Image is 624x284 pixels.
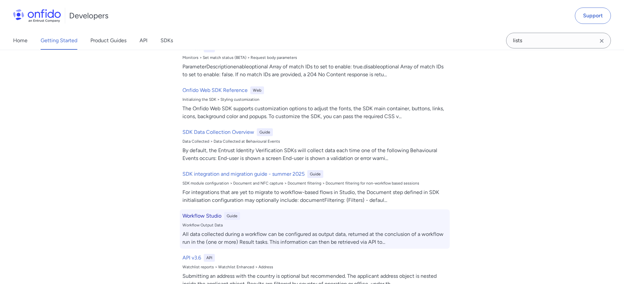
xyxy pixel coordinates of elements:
[180,84,450,123] a: Onfido Web SDK ReferenceWebInitializing the SDK > Styling customizationThe Onfido Web SDK support...
[182,97,447,102] div: Initializing the SDK > Styling customization
[182,147,447,162] div: By default, the Entrust Identity Verification SDKs will collect data each time one of the followi...
[182,212,221,220] h6: Workflow Studio
[506,33,611,48] input: Onfido search input field
[204,254,215,262] div: API
[161,31,173,50] a: SDKs
[224,212,240,220] div: Guide
[182,170,305,178] h6: SDK integration and migration guide - summer 2025
[182,86,248,94] h6: Onfido Web SDK Reference
[13,9,61,22] img: Onfido Logo
[180,168,450,207] a: SDK integration and migration guide - summer 2025GuideSDK module configuration > Document and NFC...
[182,139,447,144] div: Data Collected > Data Collected at Behavioural Events
[13,31,28,50] a: Home
[182,264,447,270] div: Watchlist reports > Watchlist Enhanced > Address
[182,254,201,262] h6: API v3.6
[257,128,273,136] div: Guide
[140,31,147,50] a: API
[90,31,126,50] a: Product Guides
[41,31,77,50] a: Getting Started
[182,188,447,204] div: For integrations that are yet to migrate to workflow-based flows in Studio, the Document step def...
[182,105,447,120] div: The Onfido Web SDK supports customization options to adjust the fonts, the SDK main container, bu...
[180,209,450,249] a: Workflow StudioGuideWorkflow Output DataAll data collected during a workflow can be configured as...
[180,42,450,81] a: API v3.6APIMonitors > Set match status (BETA) > Request body parametersParameterDescriptionenable...
[575,8,611,24] a: Support
[182,128,254,136] h6: SDK Data Collection Overview
[307,170,323,178] div: Guide
[182,63,447,79] div: ParameterDescriptionenableoptional Array of match IDs to set to enable: true.disableoptional Arra...
[182,230,447,246] div: All data collected during a workflow can be configured as output data, returned at the conclusion...
[598,37,606,45] svg: Clear search field button
[182,181,447,186] div: SDK module configuration > Document and NFC capture > Document filtering > Document filtering for...
[182,55,447,60] div: Monitors > Set match status (BETA) > Request body parameters
[69,10,108,21] h1: Developers
[250,86,264,94] div: Web
[180,126,450,165] a: SDK Data Collection OverviewGuideData Collected > Data Collected at Behavioural EventsBy default,...
[182,222,447,228] div: Workflow Output Data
